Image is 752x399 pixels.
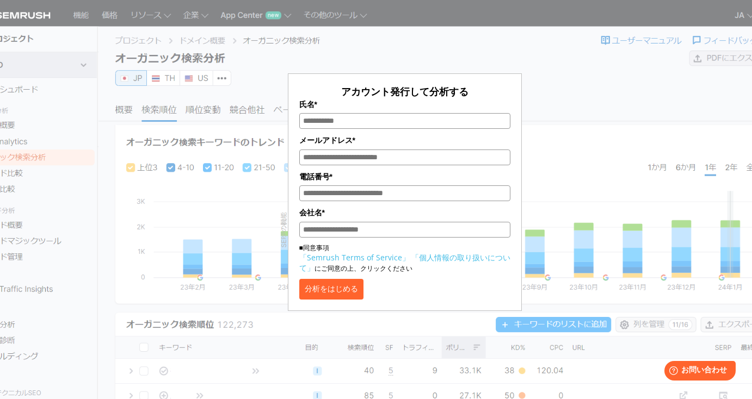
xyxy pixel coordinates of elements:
iframe: Help widget launcher [655,357,740,387]
label: 電話番号* [299,171,510,183]
label: メールアドレス* [299,134,510,146]
span: アカウント発行して分析する [341,85,469,98]
a: 「個人情報の取り扱いについて」 [299,252,510,273]
p: ■同意事項 にご同意の上、クリックください [299,243,510,273]
button: 分析をはじめる [299,279,363,300]
a: 「Semrush Terms of Service」 [299,252,410,263]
